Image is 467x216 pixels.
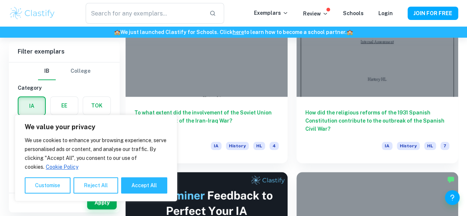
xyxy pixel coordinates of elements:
[9,41,120,62] h6: Filter exemplars
[233,29,244,35] a: here
[1,28,466,36] h6: We just launched Clastify for Schools. Click to learn how to become a school partner.
[86,3,204,24] input: Search for any exemplars...
[347,29,353,35] span: 🏫
[134,109,279,133] h6: To what extent did the involvement of the Soviet Union impact the result of the Iran-Iraq War?
[253,142,265,150] span: HL
[447,176,454,183] img: Marked
[397,142,420,150] span: History
[73,177,118,193] button: Reject All
[269,142,279,150] span: 4
[408,7,458,20] button: JOIN FOR FREE
[18,97,45,115] button: IA
[9,6,56,21] img: Clastify logo
[71,62,90,80] button: College
[87,196,117,209] button: Apply
[303,10,328,18] p: Review
[38,62,90,80] div: Filter type choice
[211,142,222,150] span: IA
[226,142,249,150] span: History
[25,136,167,171] p: We use cookies to enhance your browsing experience, serve personalised ads or content, and analys...
[305,109,450,133] h6: How did the religious reforms of the 1931 Spanish Constitution contribute to the outbreak of the ...
[83,97,110,114] button: TOK
[38,62,56,80] button: IB
[25,177,71,193] button: Customise
[445,190,460,205] button: Help and Feedback
[45,164,79,170] a: Cookie Policy
[382,142,392,150] span: IA
[15,115,177,201] div: We value your privacy
[121,177,167,193] button: Accept All
[25,123,167,131] p: We value your privacy
[378,10,393,16] a: Login
[440,142,449,150] span: 7
[424,142,436,150] span: HL
[343,10,364,16] a: Schools
[51,97,78,114] button: EE
[18,84,111,92] h6: Category
[114,29,120,35] span: 🏫
[254,9,288,17] p: Exemplars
